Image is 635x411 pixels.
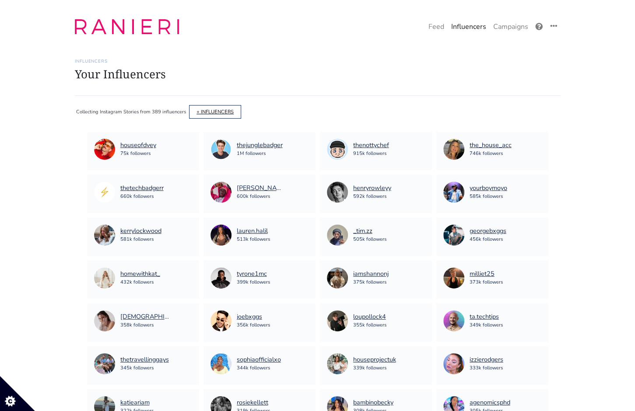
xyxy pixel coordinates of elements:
[210,139,232,160] img: 44556321786.jpg
[353,365,396,372] div: 339k followers
[120,193,164,200] div: 660k followers
[76,105,186,118] div: Collecting Instagram Stories from 389 influencers
[196,109,234,115] a: + INFLUENCERS
[353,236,386,243] div: 505k followers
[75,67,561,81] h1: Your Influencers
[237,279,270,286] div: 399k followers
[327,267,348,288] img: 606450731.jpg
[237,236,270,243] div: 513k followers
[443,139,464,160] img: 11526880873.jpg
[353,355,396,365] a: houseprojectuk
[443,353,464,374] img: 414426061.jpg
[120,226,161,236] a: kerrylockwood
[120,236,161,243] div: 581k followers
[470,322,503,329] div: 349k followers
[470,193,507,200] div: 585k followers
[353,312,386,322] a: loupollock4
[327,139,348,160] img: 372744401.jpg
[425,18,448,35] a: Feed
[237,398,270,407] div: rosiekellett
[353,322,386,329] div: 355k followers
[470,355,503,365] a: izzierodgers
[327,353,348,374] img: 21784740928.jpg
[94,353,115,374] img: 4983271650.jpg
[94,182,115,203] img: 45535950130.jpg
[210,182,232,203] img: 1020057776.jpg
[353,183,391,193] a: henryrowleyy
[470,312,503,322] a: ta.techtips
[470,398,510,407] a: agenomicsphd
[353,193,391,200] div: 592k followers
[237,355,281,365] a: sophiaofficialxo
[470,226,506,236] a: georgebxggs
[443,310,464,331] img: 3437817905.jpg
[353,150,389,158] div: 915k followers
[94,267,115,288] img: 36758047012.jpg
[120,141,156,150] div: houseofdvey
[443,182,464,203] img: 1545644447.jpg
[448,18,490,35] a: Influencers
[237,226,270,236] a: lauren.halil
[120,312,169,322] a: [DEMOGRAPHIC_DATA]
[237,269,270,279] a: tyrone1mc
[120,398,154,407] a: katieariam
[120,355,169,365] a: thetravellinggays
[120,183,164,193] a: thetechbadgerr
[327,310,348,331] img: 2083069904.jpg
[94,139,115,160] img: 176576702.jpg
[237,312,270,322] a: joebxggs
[120,269,160,279] a: homewithkat_
[353,269,389,279] a: iamshannonj
[210,353,232,374] img: 1601034671.jpg
[120,365,169,372] div: 345k followers
[94,225,115,246] img: 51972714.jpg
[470,269,503,279] div: milliet25
[237,322,270,329] div: 356k followers
[237,193,286,200] div: 600k followers
[470,279,503,286] div: 373k followers
[120,150,156,158] div: 75k followers
[470,236,506,243] div: 456k followers
[237,365,281,372] div: 344k followers
[120,279,160,286] div: 432k followers
[470,150,512,158] div: 746k followers
[353,141,389,150] a: thenottychef
[470,141,512,150] a: the_house_acc
[120,322,169,329] div: 358k followers
[353,398,393,407] a: bambinobecky
[327,225,348,246] img: 1103466634.jpg
[75,19,179,34] img: 11:26:11_1548242771
[443,225,464,246] img: 1645806188.jpg
[210,225,232,246] img: 271221187.jpg
[470,365,503,372] div: 333k followers
[75,59,561,64] h6: Influencers
[470,183,507,193] a: yourboymoyo
[237,150,283,158] div: 1M followers
[237,141,283,150] a: thejunglebadger
[353,226,386,236] a: _tim.zz
[443,267,464,288] img: 1101801352.jpg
